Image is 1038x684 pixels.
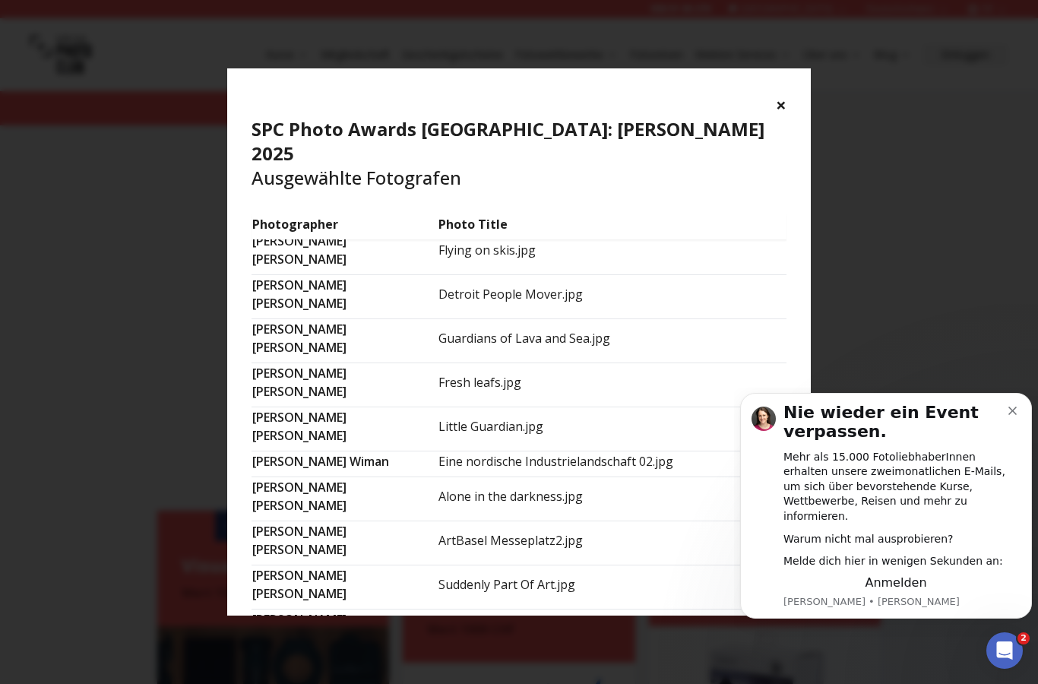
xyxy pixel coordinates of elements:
td: [PERSON_NAME] [PERSON_NAME] [252,521,438,565]
iframe: Intercom notifications Nachricht [734,388,1038,643]
td: [PERSON_NAME] [PERSON_NAME] [252,231,438,275]
iframe: Intercom live chat [986,632,1023,669]
td: [PERSON_NAME] Wiman [252,451,438,477]
td: Suddenly Part Of Art.jpg [438,565,786,610]
td: Little Guardian.jpg [438,407,786,451]
td: Detroit People Mover.jpg [438,275,786,319]
td: ArtBasel Messeplatz2.jpg [438,521,786,565]
b: SPC Photo Awards [GEOGRAPHIC_DATA]: [PERSON_NAME] 2025 [252,116,764,166]
td: [PERSON_NAME] [PERSON_NAME] [252,363,438,407]
td: [PERSON_NAME] [PERSON_NAME] [252,319,438,363]
td: Guardians of Lava and Sea.jpg [438,319,786,363]
span: 2 [1017,632,1030,644]
button: × [776,93,786,117]
td: Photographer [252,214,438,240]
td: [PERSON_NAME] [PERSON_NAME] [252,275,438,319]
td: Alone in the darkness.jpg [438,477,786,521]
td: Flying on skis.jpg [438,231,786,275]
h4: Ausgewählte Fotografen [252,117,786,190]
td: [PERSON_NAME] [PERSON_NAME] [252,565,438,610]
td: FEMME CUBIQUE.jpg [438,610,786,654]
td: Eine nordische Industrielandschaft 02.jpg [438,451,786,477]
td: Fresh leafs.jpg [438,363,786,407]
td: [PERSON_NAME] [PERSON_NAME] [252,610,438,654]
td: [PERSON_NAME] [PERSON_NAME] [252,477,438,521]
td: [PERSON_NAME] [PERSON_NAME] [252,407,438,451]
td: Photo Title [438,214,786,240]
